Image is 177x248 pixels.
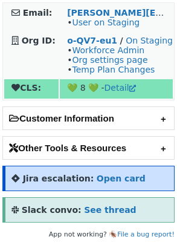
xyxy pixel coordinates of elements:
[23,174,94,183] strong: Jira escalation:
[120,36,123,45] strong: /
[67,36,117,45] a: o-QV7-eu1
[72,45,144,55] a: Workforce Admin
[105,83,136,93] a: Detail
[117,230,175,238] a: File a bug report!
[22,205,82,215] strong: Slack convo:
[72,65,155,74] a: Temp Plan Changes
[72,18,140,27] a: User on Staging
[3,107,174,129] h2: Customer Information
[23,8,53,18] strong: Email:
[67,45,155,74] span: • • •
[11,83,41,93] strong: CLS:
[2,229,175,241] footer: App not working? 🪳
[22,36,56,45] strong: Org ID:
[72,55,147,65] a: Org settings page
[126,36,173,45] a: On Staging
[84,205,136,215] a: See thread
[97,174,146,183] a: Open card
[67,18,140,27] span: •
[60,79,173,99] td: 💚 8 💚 -
[3,137,174,159] h2: Other Tools & Resources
